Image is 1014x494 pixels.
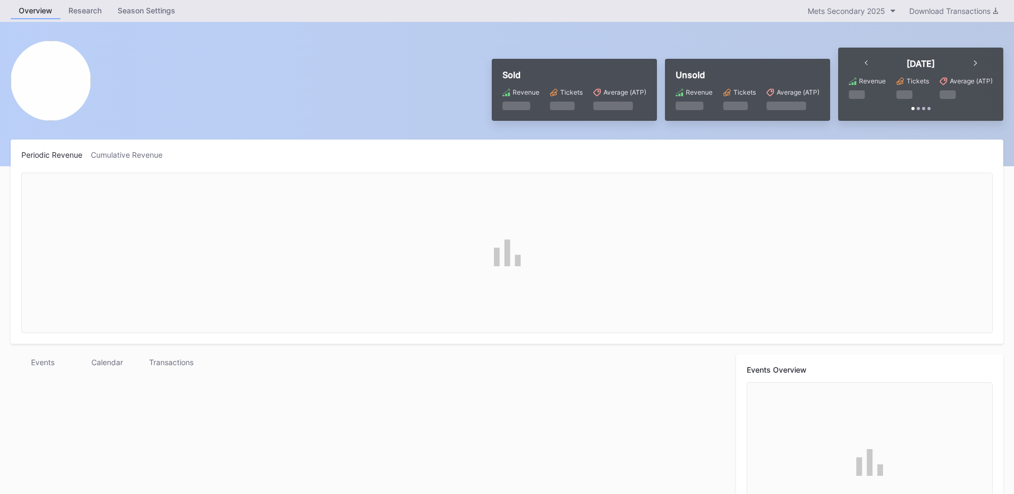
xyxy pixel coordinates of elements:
[907,77,929,85] div: Tickets
[91,150,171,159] div: Cumulative Revenue
[808,6,885,16] div: Mets Secondary 2025
[904,4,1003,18] button: Download Transactions
[909,6,998,16] div: Download Transactions
[60,3,110,18] div: Research
[60,3,110,19] a: Research
[110,3,183,18] div: Season Settings
[11,354,75,370] div: Events
[11,3,60,19] a: Overview
[747,365,993,374] div: Events Overview
[502,70,646,80] div: Sold
[950,77,993,85] div: Average (ATP)
[907,58,935,69] div: [DATE]
[859,77,886,85] div: Revenue
[139,354,203,370] div: Transactions
[75,354,139,370] div: Calendar
[110,3,183,19] a: Season Settings
[777,88,819,96] div: Average (ATP)
[802,4,901,18] button: Mets Secondary 2025
[603,88,646,96] div: Average (ATP)
[513,88,539,96] div: Revenue
[21,150,91,159] div: Periodic Revenue
[676,70,819,80] div: Unsold
[733,88,756,96] div: Tickets
[560,88,583,96] div: Tickets
[686,88,713,96] div: Revenue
